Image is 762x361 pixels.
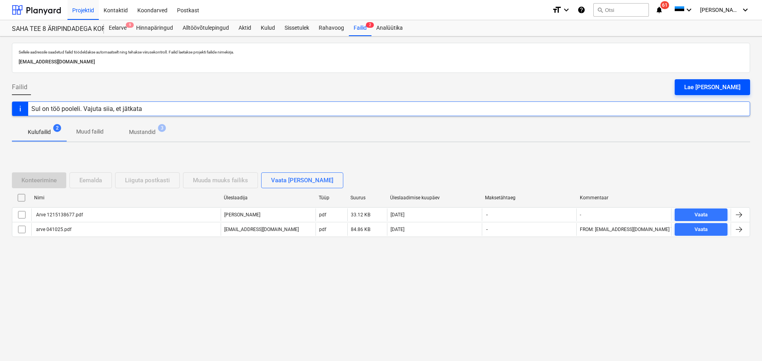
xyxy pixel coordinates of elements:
button: Otsi [593,3,649,17]
span: 3 [158,124,166,132]
span: - [485,226,489,233]
a: Failid2 [349,20,371,36]
a: Hinnapäringud [131,20,178,36]
div: Nimi [34,195,217,201]
div: SAHA TEE 8 ÄRIPINDADEGA KORTERMAJA [12,25,94,33]
i: keyboard_arrow_down [741,5,750,15]
div: pdf [319,212,326,218]
div: Üleslaadimise kuupäev [390,195,479,201]
i: keyboard_arrow_down [562,5,571,15]
div: 33.12 KB [351,212,370,218]
button: Lae [PERSON_NAME] [675,79,750,95]
div: Kommentaar [580,195,668,201]
p: Mustandid [129,128,156,136]
a: Analüütika [371,20,408,36]
span: [PERSON_NAME] [700,7,740,13]
div: Vestlusvidin [722,323,762,361]
div: Sul on töö pooleli. Vajuta siia, et jätkata [31,105,142,113]
a: Eelarve9 [104,20,131,36]
p: [EMAIL_ADDRESS][DOMAIN_NAME] [224,226,299,233]
span: - [485,212,489,218]
div: Vaata [695,210,708,220]
div: Suurus [350,195,384,201]
p: [PERSON_NAME] [224,212,260,218]
div: 84.86 KB [351,227,370,232]
a: Rahavoog [314,20,349,36]
div: arve 041025.pdf [35,227,71,232]
div: Tüüp [319,195,344,201]
div: - [580,212,581,218]
div: pdf [319,227,326,232]
i: keyboard_arrow_down [684,5,694,15]
button: Vaata [675,223,727,236]
div: Arve 1215138677.pdf [35,212,83,218]
a: Aktid [234,20,256,36]
a: Kulud [256,20,280,36]
p: Kulufailid [28,128,51,136]
p: Muud failid [76,128,104,136]
iframe: Chat Widget [722,323,762,361]
button: Vaata [675,208,727,221]
div: [DATE] [391,212,404,218]
i: format_size [552,5,562,15]
span: 2 [366,22,374,28]
div: Lae [PERSON_NAME] [684,82,741,92]
span: search [597,7,603,13]
div: Maksetähtaeg [485,195,573,201]
span: 2 [53,124,61,132]
i: notifications [655,5,663,15]
button: Vaata [PERSON_NAME] [261,172,343,188]
span: 9 [126,22,134,28]
a: Sissetulek [280,20,314,36]
div: Üleslaadija [224,195,312,201]
span: 61 [660,1,669,9]
div: Vaata [PERSON_NAME] [271,175,333,185]
div: Failid [349,20,371,36]
i: Abikeskus [577,5,585,15]
span: Failid [12,82,27,92]
a: Alltöövõtulepingud [178,20,234,36]
div: [DATE] [391,227,404,232]
p: Sellele aadressile saadetud failid töödeldakse automaatselt ning tehakse viirusekontroll. Failid ... [19,50,743,55]
div: Eelarve [104,20,131,36]
div: Vaata [695,225,708,234]
p: [EMAIL_ADDRESS][DOMAIN_NAME] [19,58,743,66]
